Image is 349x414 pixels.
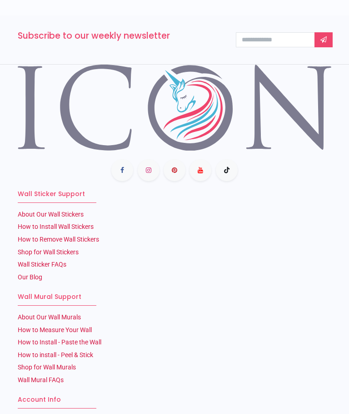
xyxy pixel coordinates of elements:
[18,395,331,404] h6: Account Info
[18,211,84,218] a: About Our Wall Stickers
[18,351,93,358] a: How to install - Peel & Stick
[18,326,92,333] a: How to Measure Your Wall
[18,248,79,256] a: Shop for Wall Stickers
[18,364,76,371] a: Shop for Wall Murals
[18,30,222,42] h3: Subscribe to our weekly newsletter
[18,190,331,199] h6: Wall Sticker Support
[18,376,64,384] a: Wall Mural FAQs
[18,261,66,268] a: Wall Sticker FAQs
[18,338,101,346] a: How to Install - Paste the Wall
[18,293,331,302] h6: Wall Mural Support
[18,313,81,321] a: About Our Wall Murals
[18,223,94,230] a: How to Install Wall Stickers
[18,273,42,281] a: Our Blog
[18,236,99,243] a: How to Remove Wall Stickers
